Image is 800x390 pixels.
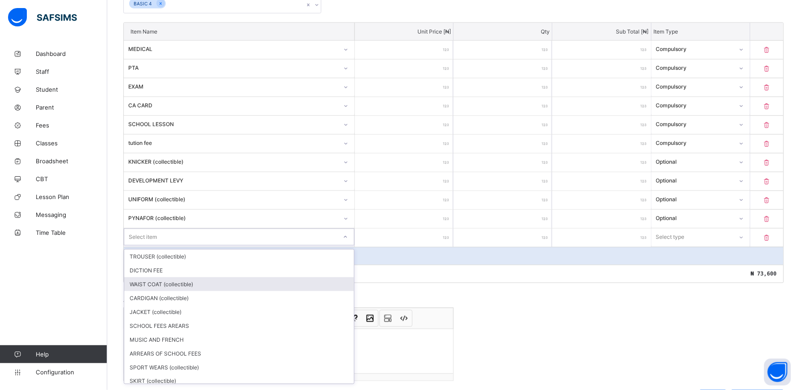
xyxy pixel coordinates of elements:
[124,291,354,305] div: CARDIGAN (collectible)
[656,102,734,109] div: Compulsory
[751,271,777,277] span: ₦ 73,600
[131,28,348,35] p: Item Name
[124,333,354,347] div: MUSIC AND FRENCH
[129,229,157,246] div: Select item
[128,121,338,127] div: SCHOOL LESSON
[36,157,107,165] span: Broadsheet
[764,359,791,386] button: Open asap
[124,263,354,277] div: DICTION FEE
[36,86,107,93] span: Student
[128,64,338,71] div: PTA
[124,374,354,388] div: SKIRT (collectible)
[656,229,685,246] div: Select type
[128,83,338,90] div: EXAM
[123,297,162,303] span: Additional Note
[656,140,734,146] div: Compulsory
[36,193,107,200] span: Lesson Plan
[124,250,354,263] div: TROUSER (collectible)
[656,46,734,52] div: Compulsory
[36,140,107,147] span: Classes
[128,140,338,146] div: tution fee
[656,215,734,221] div: Optional
[36,50,107,57] span: Dashboard
[124,347,354,360] div: ARREARS OF SCHOOL FEES
[124,319,354,333] div: SCHOOL FEES AREARS
[36,369,107,376] span: Configuration
[36,211,107,218] span: Messaging
[456,28,550,35] p: Qty
[380,311,396,326] button: Show blocks
[8,8,77,27] img: safsims
[128,196,338,203] div: UNIFORM (collectible)
[128,46,338,52] div: MEDICAL
[128,102,338,109] div: CA CARD
[654,28,748,35] p: Item Type
[36,351,107,358] span: Help
[128,215,338,221] div: PYNAFOR (collectible)
[357,28,451,35] p: Unit Price [ ₦ ]
[128,158,338,165] div: KNICKER (collectible)
[656,121,734,127] div: Compulsory
[396,311,412,326] button: Code view
[36,175,107,182] span: CBT
[124,277,354,291] div: WAIST COAT (collectible)
[555,28,648,35] p: Sub Total [ ₦ ]
[36,68,107,75] span: Staff
[124,305,354,319] div: JACKET (collectible)
[124,360,354,374] div: SPORT WEARS (collectible)
[656,196,734,203] div: Optional
[656,177,734,184] div: Optional
[656,64,734,71] div: Compulsory
[656,158,734,165] div: Optional
[128,177,338,184] div: DEVELOPMENT LEVY
[362,311,378,326] button: Image
[36,104,107,111] span: Parent
[656,83,734,90] div: Compulsory
[36,122,107,129] span: Fees
[36,229,107,236] span: Time Table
